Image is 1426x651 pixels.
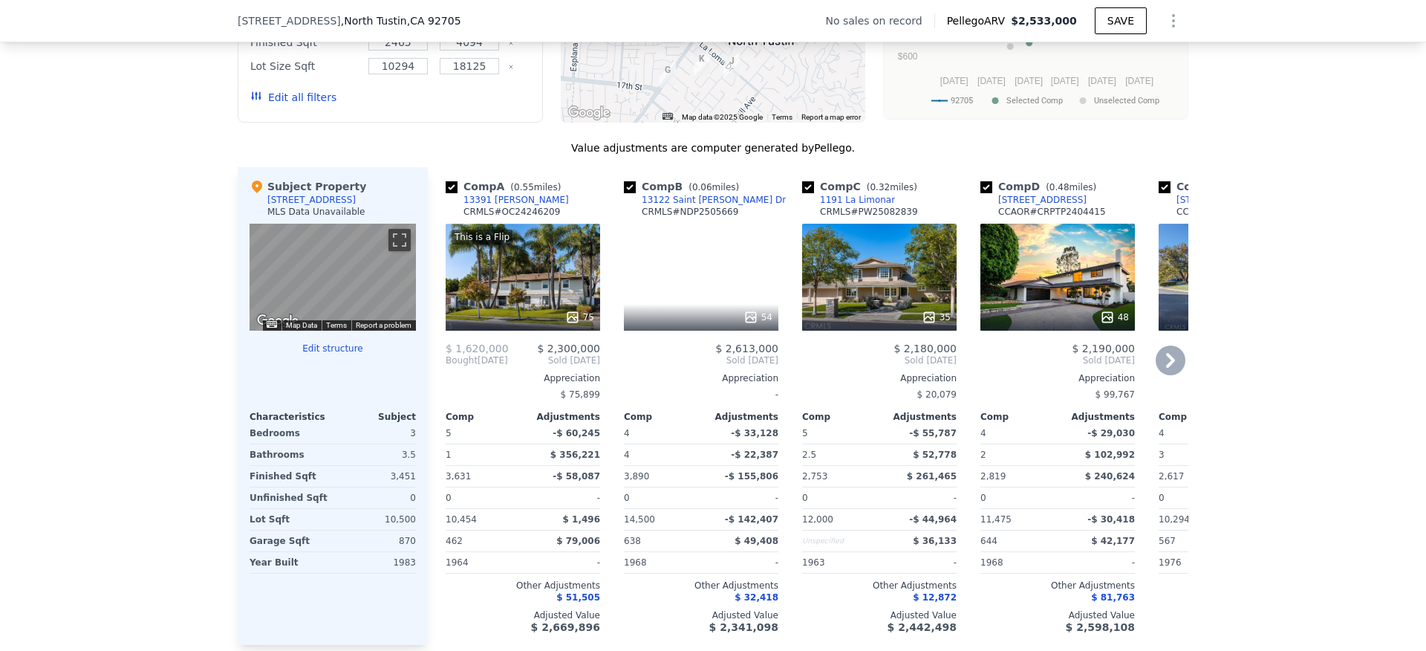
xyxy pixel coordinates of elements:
div: Appreciation [802,372,957,384]
div: 1964 [446,552,520,573]
span: -$ 60,245 [553,428,600,438]
span: $ 261,465 [907,471,957,482]
div: Unspecified [802,531,876,551]
span: -$ 55,787 [909,428,957,438]
div: Other Adjustments [1159,580,1313,592]
div: Finished Sqft [250,466,330,487]
a: Terms [326,321,347,329]
div: 3.5 [336,444,416,465]
text: [DATE] [1125,76,1153,86]
text: [DATE] [1051,76,1079,86]
div: CCAOR # CRPTP2404415 [998,206,1106,218]
text: $600 [898,51,918,62]
span: -$ 155,806 [725,471,778,482]
span: $ 240,624 [1085,471,1135,482]
div: Unfinished Sqft [250,488,330,508]
div: No sales on record [825,13,934,28]
span: 3,631 [446,471,471,482]
span: 5 [446,428,452,438]
div: Adjustments [523,411,600,423]
div: - [526,488,600,508]
span: Sold [DATE] [802,354,957,366]
text: [DATE] [977,76,1006,86]
a: [STREET_ADDRESS] [1159,194,1265,206]
span: $ 32,418 [735,592,778,603]
button: Map Data [286,320,317,331]
span: $ 75,899 [561,389,600,400]
span: $ 79,006 [556,536,600,546]
span: -$ 30,418 [1087,514,1135,525]
span: -$ 33,128 [731,428,778,438]
div: CRMLS # OC24246209 [463,206,560,218]
div: 3 [336,423,416,444]
span: $ 102,992 [1085,450,1135,460]
img: Google [253,311,302,331]
a: 1191 La Limonar [802,194,895,206]
span: Sold [DATE] [980,354,1135,366]
div: Comp [1159,411,1236,423]
span: 10,454 [446,514,477,525]
div: Comp [802,411,879,423]
div: Bedrooms [250,423,330,444]
span: 638 [624,536,641,546]
span: Sold [DATE] [508,354,600,366]
div: 3 [1159,444,1233,465]
span: Pellego ARV [947,13,1012,28]
span: $ 36,133 [913,536,957,546]
span: 0 [1159,493,1165,503]
div: - [704,488,778,508]
button: Edit all filters [250,90,336,105]
div: Comp [980,411,1058,423]
span: -$ 44,964 [909,514,957,525]
span: 0.06 [692,182,712,192]
span: ( miles) [1040,182,1102,192]
div: 1968 [980,552,1055,573]
div: Other Adjustments [802,580,957,592]
div: 0 [336,488,416,508]
span: $ 356,221 [550,450,600,460]
div: Characteristics [250,411,333,423]
div: - [882,552,957,573]
div: 1191 La Limonar [820,194,895,206]
text: Unselected Comp [1094,96,1159,106]
span: $ 2,442,498 [888,621,957,633]
div: Adjusted Value [980,609,1135,621]
div: CCAOR # CRPW24238395 [1176,206,1288,218]
span: [STREET_ADDRESS] [238,13,341,28]
span: 0 [446,493,452,503]
span: 2,753 [802,471,827,482]
div: Comp E [1159,179,1279,194]
span: 567 [1159,536,1176,546]
text: [DATE] [940,76,968,86]
a: Open this area in Google Maps (opens a new window) [564,103,613,123]
div: Comp D [980,179,1102,194]
span: Sold [DATE] [624,354,778,366]
span: $ 81,763 [1091,592,1135,603]
span: $ 52,778 [913,450,957,460]
span: $ 2,190,000 [1072,343,1135,354]
button: Toggle fullscreen view [388,229,411,251]
span: $ 2,300,000 [537,343,600,354]
a: Report a problem [356,321,411,329]
span: 462 [446,536,463,546]
button: Edit structure [250,343,416,354]
div: - [526,552,600,573]
div: - [1061,488,1135,508]
button: Clear [508,64,514,70]
div: Appreciation [980,372,1135,384]
span: , CA 92705 [407,15,461,27]
div: Adjusted Value [1159,609,1313,621]
text: Selected Comp [1006,96,1063,106]
span: -$ 142,407 [725,514,778,525]
div: 11872 Gladstone Dr [694,51,710,77]
div: MLS Data Unavailable [267,206,365,218]
span: 0.55 [514,182,534,192]
div: 870 [336,531,416,551]
a: [STREET_ADDRESS] [980,194,1087,206]
div: Year Built [250,552,330,573]
span: 0 [980,493,986,503]
div: Appreciation [624,372,778,384]
img: Google [564,103,613,123]
button: Keyboard shortcuts [662,113,673,120]
div: 13122 Saint [PERSON_NAME] Dr [642,194,786,206]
